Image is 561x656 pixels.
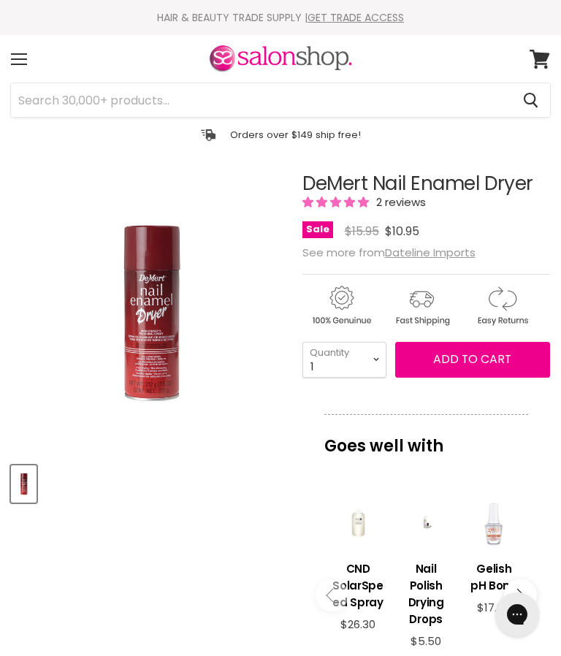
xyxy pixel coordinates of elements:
button: DeMert Nail Enamel Dryer [11,465,37,503]
button: Search [511,83,550,117]
h3: Nail Polish Drying Drops [400,560,453,628]
h1: DeMert Nail Enamel Dryer [302,173,550,194]
img: shipping.gif [383,283,460,328]
span: $17.95 [477,600,511,615]
a: View product:CND SolarSpeed Spray [332,549,385,618]
div: Product thumbnails [9,461,291,503]
a: View product:Nail Polish Drying Drops [400,495,453,549]
span: 2 reviews [372,194,426,210]
span: See more from [302,245,476,260]
p: Orders over $149 ship free! [230,129,361,141]
h3: CND SolarSpeed Spray [332,560,385,611]
button: Add to cart [395,342,550,377]
span: $15.95 [345,223,379,240]
p: Goes well with [324,414,528,462]
a: View product:Gelish pH Bond [467,495,521,549]
span: $26.30 [340,617,375,632]
span: Sale [302,221,333,238]
select: Quantity [302,342,386,378]
img: DeMert Nail Enamel Dryer [12,467,35,501]
div: DeMert Nail Enamel Dryer image. Click or Scroll to Zoom. [11,173,289,451]
input: Search [11,83,511,117]
a: View product:CND SolarSpeed Spray [332,495,385,549]
img: returns.gif [463,283,541,328]
span: $5.50 [411,633,441,649]
img: genuine.gif [302,283,380,328]
a: View product:Nail Polish Drying Drops [400,549,453,635]
iframe: Gorgias live chat messenger [488,587,546,641]
span: $10.95 [385,223,419,240]
span: 5.00 stars [302,194,372,210]
span: Add to cart [433,351,511,367]
h3: Gelish pH Bond [467,560,521,594]
a: Dateline Imports [385,245,476,260]
a: View product:Gelish pH Bond [467,549,521,601]
a: GET TRADE ACCESS [308,10,404,25]
form: Product [10,83,551,118]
